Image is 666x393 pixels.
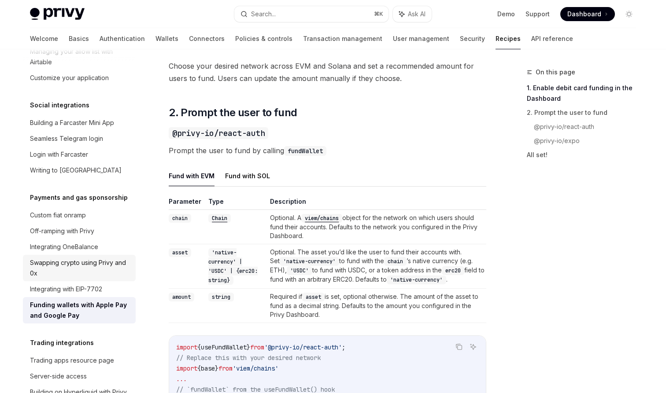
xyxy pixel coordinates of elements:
span: Dashboard [567,10,601,18]
a: viem/chains [301,214,342,221]
span: from [250,343,264,351]
div: Customize your application [30,73,109,83]
span: from [218,364,233,372]
a: Wallets [155,28,178,49]
button: Toggle dark mode [622,7,636,21]
a: Authentication [100,28,145,49]
a: @privy-io/react-auth [534,120,643,134]
span: Choose your desired network across EVM and Solana and set a recommended amount for users to fund.... [169,60,486,84]
th: Description [266,197,486,210]
code: asset [302,293,325,301]
span: } [247,343,250,351]
a: Support [525,10,550,18]
a: Basics [69,28,89,49]
span: ; [342,343,345,351]
a: Chain [208,214,231,221]
code: fundWallet [284,146,326,156]
button: Fund with SOL [225,165,270,186]
a: Recipes [496,28,521,49]
a: @privy-io/expo [534,134,643,148]
a: API reference [531,28,573,49]
td: Optional. A object for the network on which users should fund their accounts. Defaults to the net... [266,210,486,244]
span: Ask AI [408,10,425,18]
code: 'native-currency' [387,275,446,284]
span: // Replace this with your desired network [176,354,321,362]
a: Server-side access [23,368,136,384]
a: 1. Enable debit card funding in the Dashboard [527,81,643,106]
span: import [176,364,197,372]
code: viem/chains [301,214,342,223]
span: '@privy-io/react-auth' [264,343,342,351]
a: Login with Farcaster [23,147,136,162]
div: Seamless Telegram login [30,133,103,144]
div: Building a Farcaster Mini App [30,118,114,128]
div: Writing to [GEOGRAPHIC_DATA] [30,165,122,176]
a: Writing to [GEOGRAPHIC_DATA] [23,162,136,178]
span: import [176,343,197,351]
code: 'native-currency' [280,257,339,266]
a: Integrating OneBalance [23,239,136,255]
span: { [197,343,201,351]
code: string [208,293,234,301]
th: Parameter [169,197,205,210]
span: Prompt the user to fund by calling [169,144,486,157]
a: User management [393,28,449,49]
a: Policies & controls [235,28,292,49]
code: erc20 [442,266,464,275]
span: 2. Prompt the user to fund [169,106,297,120]
div: Custom fiat onramp [30,210,86,220]
a: Trading apps resource page [23,353,136,368]
div: Integrating with EIP-7702 [30,284,102,294]
button: Ask AI [393,6,432,22]
span: { [197,364,201,372]
button: Ask AI [467,341,479,353]
img: light logo [30,8,85,20]
button: Fund with EVM [169,165,215,186]
span: useFundWallet [201,343,247,351]
td: Required if is set, optional otherwise. The amount of the asset to fund as a decimal string. Defa... [266,289,486,323]
div: Login with Farcaster [30,149,88,160]
td: Optional. The asset you’d like the user to fund their accounts with. Set to fund with the ’s nati... [266,244,486,289]
a: Transaction management [303,28,382,49]
span: 'viem/chains' [233,364,278,372]
a: Welcome [30,28,58,49]
span: ⌘ K [374,11,383,18]
a: Off-ramping with Privy [23,223,136,239]
span: On this page [536,67,575,77]
h5: Payments and gas sponsorship [30,192,128,203]
a: Seamless Telegram login [23,131,136,147]
h5: Social integrations [30,100,89,110]
h5: Trading integrations [30,338,94,348]
a: 2. Prompt the user to fund [527,106,643,120]
a: Building a Farcaster Mini App [23,115,136,131]
div: Off-ramping with Privy [30,226,94,236]
span: base [201,364,215,372]
button: Copy the contents from the code block [453,341,465,353]
code: Chain [208,214,231,223]
a: Connectors [189,28,225,49]
a: Demo [497,10,515,18]
span: } [215,364,218,372]
a: Security [460,28,485,49]
div: Swapping crypto using Privy and 0x [30,257,130,279]
a: Swapping crypto using Privy and 0x [23,255,136,281]
div: Server-side access [30,371,87,382]
code: asset [169,248,191,257]
div: Trading apps resource page [30,355,114,366]
code: 'native-currency' | 'USDC' | {erc20: string} [208,248,258,285]
span: ... [176,375,187,383]
div: Integrating OneBalance [30,242,98,252]
code: @privy-io/react-auth [169,127,268,139]
code: chain [384,257,407,266]
a: All set! [527,148,643,162]
a: Customize your application [23,70,136,86]
a: Funding wallets with Apple Pay and Google Pay [23,297,136,323]
a: Custom fiat onramp [23,207,136,223]
div: Funding wallets with Apple Pay and Google Pay [30,300,130,321]
th: Type [205,197,266,210]
div: Search... [251,9,276,19]
a: Integrating with EIP-7702 [23,281,136,297]
button: Search...⌘K [234,6,388,22]
code: amount [169,293,194,301]
a: Dashboard [560,7,615,21]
